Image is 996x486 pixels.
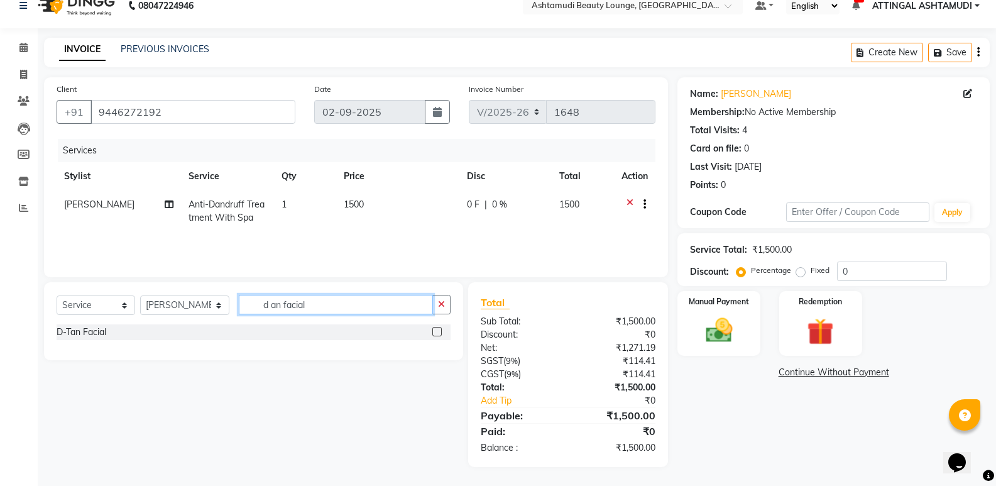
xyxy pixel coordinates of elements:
[690,106,745,119] div: Membership:
[492,198,507,211] span: 0 %
[552,162,614,191] th: Total
[568,381,665,394] div: ₹1,500.00
[811,265,829,276] label: Fixed
[568,328,665,341] div: ₹0
[336,162,459,191] th: Price
[721,87,791,101] a: [PERSON_NAME]
[471,368,568,381] div: ( )
[744,142,749,155] div: 0
[689,296,749,307] label: Manual Payment
[484,198,487,211] span: |
[471,424,568,439] div: Paid:
[584,394,665,407] div: ₹0
[471,355,568,368] div: ( )
[469,84,523,95] label: Invoice Number
[690,206,785,219] div: Coupon Code
[735,160,762,174] div: [DATE]
[274,162,336,191] th: Qty
[471,408,568,423] div: Payable:
[471,381,568,394] div: Total:
[751,265,791,276] label: Percentage
[239,295,433,314] input: Search or Scan
[282,199,287,210] span: 1
[568,441,665,455] div: ₹1,500.00
[481,296,510,309] span: Total
[928,43,972,62] button: Save
[57,84,77,95] label: Client
[934,203,970,222] button: Apply
[690,265,729,279] div: Discount:
[58,139,665,162] div: Services
[568,315,665,328] div: ₹1,500.00
[471,315,568,328] div: Sub Total:
[690,106,977,119] div: No Active Membership
[506,356,518,366] span: 9%
[690,124,740,137] div: Total Visits:
[90,100,295,124] input: Search by Name/Mobile/Email/Code
[568,355,665,368] div: ₹114.41
[181,162,274,191] th: Service
[57,162,181,191] th: Stylist
[189,199,265,223] span: Anti-Dandruff Treatment With Spa
[698,315,741,346] img: _cash.svg
[57,326,106,339] div: D-Tan Facial
[559,199,579,210] span: 1500
[568,408,665,423] div: ₹1,500.00
[471,328,568,341] div: Discount:
[471,341,568,355] div: Net:
[568,368,665,381] div: ₹114.41
[64,199,134,210] span: [PERSON_NAME]
[690,243,747,257] div: Service Total:
[59,38,106,61] a: INVOICE
[506,369,518,379] span: 9%
[314,84,331,95] label: Date
[752,243,792,257] div: ₹1,500.00
[459,162,552,191] th: Disc
[851,43,923,62] button: Create New
[57,100,92,124] button: +91
[568,424,665,439] div: ₹0
[568,341,665,355] div: ₹1,271.19
[344,199,364,210] span: 1500
[481,368,504,380] span: CGST
[786,202,929,222] input: Enter Offer / Coupon Code
[614,162,655,191] th: Action
[690,179,718,192] div: Points:
[799,315,842,348] img: _gift.svg
[467,198,479,211] span: 0 F
[481,355,503,367] span: SGST
[799,296,842,307] label: Redemption
[121,43,209,55] a: PREVIOUS INVOICES
[742,124,747,137] div: 4
[680,366,987,379] a: Continue Without Payment
[721,179,726,192] div: 0
[471,394,584,407] a: Add Tip
[690,87,718,101] div: Name:
[943,436,983,473] iframe: chat widget
[471,441,568,455] div: Balance :
[690,142,742,155] div: Card on file:
[690,160,732,174] div: Last Visit:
